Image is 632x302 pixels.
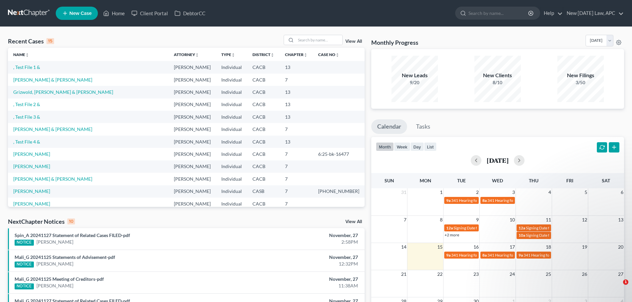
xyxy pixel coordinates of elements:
i: unfold_more [270,53,274,57]
span: 341 Hearing for [PERSON_NAME] [487,253,547,258]
div: November, 27 [248,232,358,239]
div: NOTICE [15,240,34,246]
td: CACB [247,148,280,160]
a: Attorneyunfold_more [174,52,199,57]
a: Home [100,7,128,19]
span: 1 [439,188,443,196]
span: 1 [623,279,628,285]
div: 2:58PM [248,239,358,245]
div: 8/10 [474,79,521,86]
td: 7 [280,160,313,173]
a: View All [345,219,362,224]
a: DebtorCC [171,7,209,19]
span: 14 [400,243,407,251]
span: 8a [482,198,487,203]
button: week [394,142,410,151]
td: [PERSON_NAME] [169,111,216,123]
a: , Test File 4 & [13,139,40,145]
span: 21 [400,270,407,278]
a: Mali_G 20241125 Meeting of Creditors-pdf [15,276,104,282]
a: +2 more [445,232,459,237]
a: , Test File 3 & [13,114,40,120]
td: 7 [280,123,313,135]
td: Individual [216,173,247,185]
td: CACB [247,111,280,123]
td: [PERSON_NAME] [169,61,216,73]
span: 3 [512,188,516,196]
span: Sat [602,178,610,183]
a: [PERSON_NAME] [36,239,73,245]
span: Mon [420,178,431,183]
td: [PHONE_NUMBER] [313,185,365,198]
span: Thu [529,178,538,183]
button: list [424,142,437,151]
a: [PERSON_NAME] [13,188,50,194]
td: CACB [247,98,280,111]
span: 8a [482,253,487,258]
a: [PERSON_NAME] [13,151,50,157]
div: 11:38AM [248,282,358,289]
a: Calendar [371,119,407,134]
span: Sun [385,178,394,183]
td: CACB [247,86,280,98]
td: 13 [280,136,313,148]
a: Tasks [410,119,436,134]
div: November, 27 [248,276,358,282]
span: 15 [437,243,443,251]
div: 15 [46,38,54,44]
a: [PERSON_NAME] [36,261,73,267]
span: Signing Date for [PERSON_NAME] [454,225,513,230]
span: 341 Hearing for [PERSON_NAME] & [PERSON_NAME] [451,253,546,258]
a: [PERSON_NAME] [13,201,50,207]
div: New Filings [557,72,604,79]
span: 22 [437,270,443,278]
input: Search by name... [296,35,342,45]
span: 16 [473,243,479,251]
td: CACB [247,123,280,135]
a: Nameunfold_more [13,52,29,57]
td: 13 [280,61,313,73]
a: [PERSON_NAME] & [PERSON_NAME] [13,126,92,132]
td: Individual [216,74,247,86]
td: 6:25-bk-16477 [313,148,365,160]
td: 7 [280,148,313,160]
td: Individual [216,61,247,73]
div: 10 [67,218,75,224]
span: Fri [566,178,573,183]
a: Case Nounfold_more [318,52,339,57]
td: 7 [280,198,313,210]
span: 9a [446,198,451,203]
span: New Case [69,11,92,16]
iframe: Intercom live chat [609,279,625,295]
td: [PERSON_NAME] [169,74,216,86]
div: 3/50 [557,79,604,86]
div: Recent Cases [8,37,54,45]
td: CACB [247,61,280,73]
div: NextChapter Notices [8,217,75,225]
a: Mali_G 20241125 Statements of Advisement-pdf [15,254,115,260]
span: 8 [439,216,443,224]
a: [PERSON_NAME] [36,282,73,289]
div: 12:32PM [248,261,358,267]
a: Client Portal [128,7,171,19]
a: View All [345,39,362,44]
a: [PERSON_NAME] & [PERSON_NAME] [13,176,92,182]
td: CASB [247,185,280,198]
i: unfold_more [195,53,199,57]
td: [PERSON_NAME] [169,148,216,160]
td: Individual [216,86,247,98]
span: 9 [475,216,479,224]
td: [PERSON_NAME] [169,185,216,198]
span: 12a [446,225,453,230]
span: 23 [473,270,479,278]
span: 2 [475,188,479,196]
i: unfold_more [335,53,339,57]
div: New Leads [391,72,438,79]
h2: [DATE] [487,157,509,164]
a: Districtunfold_more [252,52,274,57]
span: 4 [548,188,552,196]
td: Individual [216,136,247,148]
div: New Clients [474,72,521,79]
div: 9/20 [391,79,438,86]
span: 5 [584,188,588,196]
